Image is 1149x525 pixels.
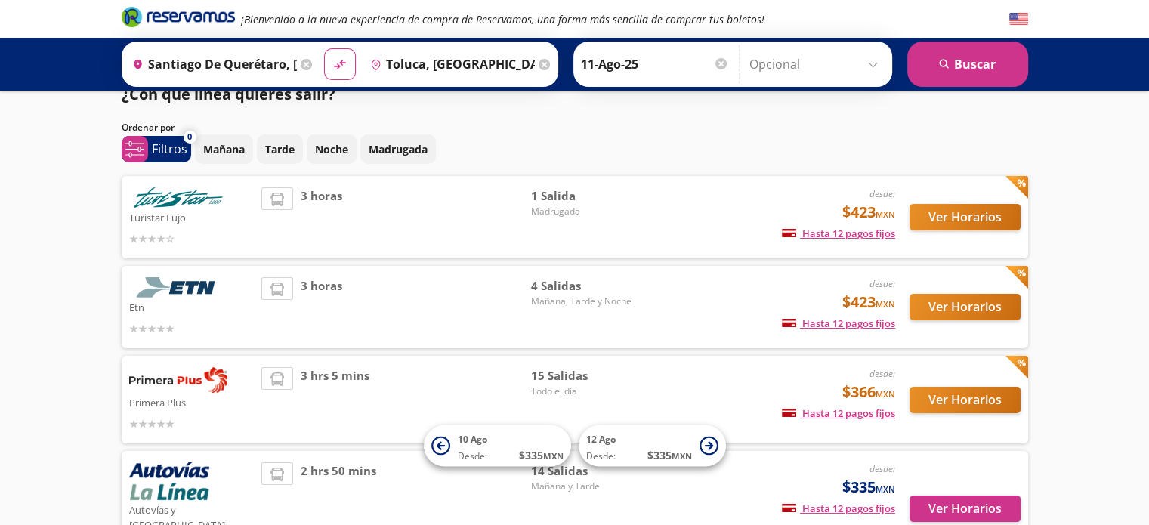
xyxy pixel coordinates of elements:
[579,425,726,467] button: 12 AgoDesde:$335MXN
[531,462,637,480] span: 14 Salidas
[307,134,357,164] button: Noche
[876,208,895,220] small: MXN
[122,5,235,28] i: Brand Logo
[749,45,885,83] input: Opcional
[122,136,191,162] button: 0Filtros
[581,45,729,83] input: Elegir Fecha
[129,462,209,500] img: Autovías y La Línea
[531,205,637,218] span: Madrugada
[586,449,616,463] span: Desde:
[543,450,564,462] small: MXN
[122,121,175,134] p: Ordenar por
[122,83,335,106] p: ¿Con qué línea quieres salir?
[301,187,342,247] span: 3 horas
[531,367,637,384] span: 15 Salidas
[782,406,895,420] span: Hasta 12 pagos fijos
[647,447,692,463] span: $ 335
[531,277,637,295] span: 4 Salidas
[842,381,895,403] span: $366
[910,204,1021,230] button: Ver Horarios
[876,298,895,310] small: MXN
[869,277,895,290] em: desde:
[301,277,342,337] span: 3 horas
[519,447,564,463] span: $ 335
[129,208,255,226] p: Turistar Lujo
[876,483,895,495] small: MXN
[876,388,895,400] small: MXN
[187,131,192,144] span: 0
[869,367,895,380] em: desde:
[458,433,487,446] span: 10 Ago
[203,141,245,157] p: Mañana
[265,141,295,157] p: Tarde
[842,291,895,313] span: $423
[129,298,255,316] p: Etn
[1009,10,1028,29] button: English
[842,201,895,224] span: $423
[586,433,616,446] span: 12 Ago
[360,134,436,164] button: Madrugada
[301,367,369,432] span: 3 hrs 5 mins
[129,367,227,393] img: Primera Plus
[458,449,487,463] span: Desde:
[531,187,637,205] span: 1 Salida
[782,317,895,330] span: Hasta 12 pagos fijos
[531,295,637,308] span: Mañana, Tarde y Noche
[364,45,535,83] input: Buscar Destino
[129,393,255,411] p: Primera Plus
[369,141,428,157] p: Madrugada
[869,462,895,475] em: desde:
[195,134,253,164] button: Mañana
[126,45,297,83] input: Buscar Origen
[782,227,895,240] span: Hasta 12 pagos fijos
[531,480,637,493] span: Mañana y Tarde
[241,12,764,26] em: ¡Bienvenido a la nueva experiencia de compra de Reservamos, una forma más sencilla de comprar tus...
[842,476,895,499] span: $335
[315,141,348,157] p: Noche
[129,187,227,208] img: Turistar Lujo
[122,5,235,32] a: Brand Logo
[910,496,1021,522] button: Ver Horarios
[424,425,571,467] button: 10 AgoDesde:$335MXN
[531,384,637,398] span: Todo el día
[672,450,692,462] small: MXN
[782,502,895,515] span: Hasta 12 pagos fijos
[257,134,303,164] button: Tarde
[907,42,1028,87] button: Buscar
[910,387,1021,413] button: Ver Horarios
[129,277,227,298] img: Etn
[910,294,1021,320] button: Ver Horarios
[869,187,895,200] em: desde:
[152,140,187,158] p: Filtros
